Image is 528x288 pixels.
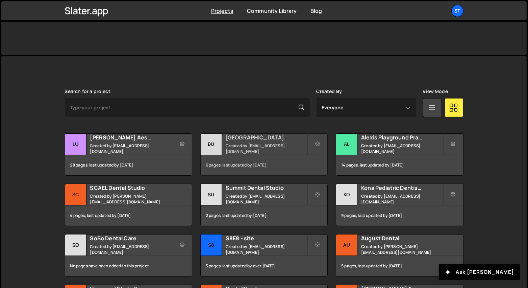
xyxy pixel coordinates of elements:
div: Bu [201,134,222,155]
small: Created by [EMAIL_ADDRESS][DOMAIN_NAME] [361,193,443,205]
h2: [PERSON_NAME] Aesthetic [90,134,172,141]
div: 4 pages, last updated by [DATE] [65,205,192,226]
small: Created by [EMAIL_ADDRESS][DOMAIN_NAME] [361,143,443,154]
label: Created By [317,89,342,94]
h2: Alexis Playground Practice [361,134,443,141]
div: 28 pages, last updated by [DATE] [65,155,192,175]
a: Lu [PERSON_NAME] Aesthetic Created by [EMAIL_ADDRESS][DOMAIN_NAME] 28 pages, last updated by [DATE] [65,133,192,176]
a: Projects [211,7,233,15]
label: Search for a project [65,89,110,94]
h2: [GEOGRAPHIC_DATA] [226,134,307,141]
a: Community Library [247,7,297,15]
label: View Mode [423,89,448,94]
h2: SCAEL Dental Studio [90,184,172,192]
a: Al Alexis Playground Practice Created by [EMAIL_ADDRESS][DOMAIN_NAME] 14 pages, last updated by [... [336,133,463,176]
div: No pages have been added to this project [65,256,192,276]
small: Created by [EMAIL_ADDRESS][DOMAIN_NAME] [226,193,307,205]
a: St [451,5,463,17]
small: Created by [EMAIL_ADDRESS][DOMAIN_NAME] [226,244,307,255]
a: SC SCAEL Dental Studio Created by [PERSON_NAME][EMAIL_ADDRESS][DOMAIN_NAME] 4 pages, last updated... [65,184,192,226]
div: 9 pages, last updated by [DATE] [336,205,463,226]
div: Su [201,184,222,205]
h2: August Dental [361,235,443,242]
small: Created by [EMAIL_ADDRESS][DOMAIN_NAME] [90,143,172,154]
div: 6 pages, last updated by [DATE] [201,155,327,175]
div: Al [336,134,357,155]
h2: Summit Dental Studio [226,184,307,192]
a: Su Summit Dental Studio Created by [EMAIL_ADDRESS][DOMAIN_NAME] 2 pages, last updated by [DATE] [200,184,328,226]
div: SC [65,184,86,205]
div: 5 pages, last updated by over [DATE] [201,256,327,276]
a: Ko Kona Pediatric Dentistry Created by [EMAIL_ADDRESS][DOMAIN_NAME] 9 pages, last updated by [DATE] [336,184,463,226]
div: Au [336,235,357,256]
a: Au August Dental Created by [PERSON_NAME][EMAIL_ADDRESS][DOMAIN_NAME] 5 pages, last updated by [D... [336,234,463,276]
a: So SoBo Dental Care Created by [EMAIL_ADDRESS][DOMAIN_NAME] No pages have been added to this project [65,234,192,276]
div: Lu [65,134,86,155]
a: S8 S8E8 - site Created by [EMAIL_ADDRESS][DOMAIN_NAME] 5 pages, last updated by over [DATE] [200,234,328,276]
div: 5 pages, last updated by [DATE] [336,256,463,276]
h2: SoBo Dental Care [90,235,172,242]
h2: Kona Pediatric Dentistry [361,184,443,192]
div: So [65,235,86,256]
a: Bu [GEOGRAPHIC_DATA] Created by [EMAIL_ADDRESS][DOMAIN_NAME] 6 pages, last updated by [DATE] [200,133,328,176]
div: S8 [201,235,222,256]
h2: S8E8 - site [226,235,307,242]
button: Ask [PERSON_NAME] [439,264,520,280]
small: Created by [EMAIL_ADDRESS][DOMAIN_NAME] [90,244,172,255]
div: 14 pages, last updated by [DATE] [336,155,463,175]
div: 2 pages, last updated by [DATE] [201,205,327,226]
small: Created by [EMAIL_ADDRESS][DOMAIN_NAME] [226,143,307,154]
small: Created by [PERSON_NAME][EMAIL_ADDRESS][DOMAIN_NAME] [90,193,172,205]
div: Ko [336,184,357,205]
small: Created by [PERSON_NAME][EMAIL_ADDRESS][DOMAIN_NAME] [361,244,443,255]
input: Type your project... [65,98,310,117]
a: Blog [310,7,322,15]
